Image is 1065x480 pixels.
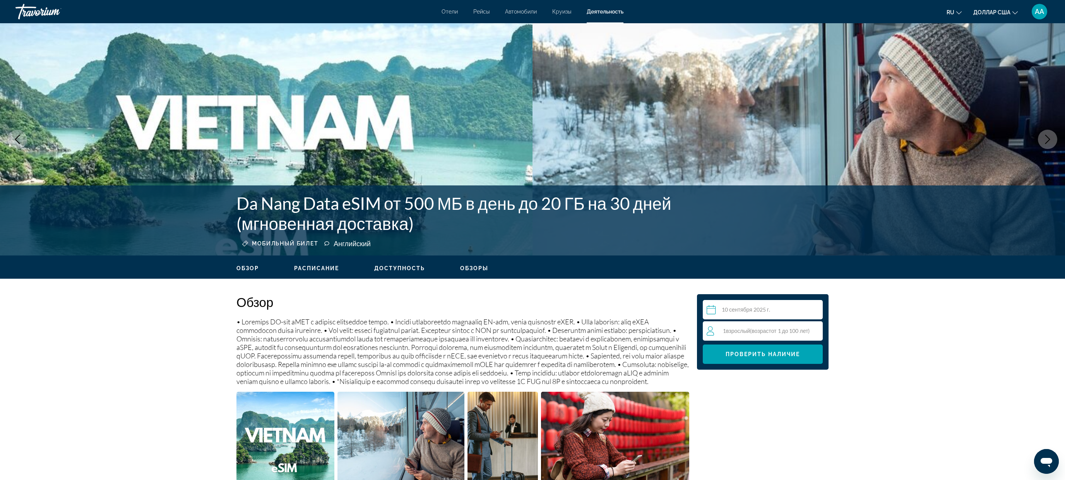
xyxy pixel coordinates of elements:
button: Обзор [236,265,259,272]
a: Автомобили [505,9,537,15]
font: ( [750,327,752,334]
font: от 1 до 100 лет) [771,327,810,334]
font: доллар США [973,9,1010,15]
a: Отели [442,9,458,15]
button: Расписание [294,265,339,272]
button: Путешественники: 1 взрослый, 0 детей [703,321,823,341]
button: Доступность [374,265,425,272]
font: Обзор [236,265,259,271]
font: ru [947,9,954,15]
a: Травориум [15,2,93,22]
button: Меню пользователя [1029,3,1050,20]
font: АА [1035,7,1044,15]
font: Расписание [294,265,339,271]
font: Обзоры [460,265,489,271]
button: Предыдущее изображение [8,130,27,149]
font: взрослый [726,327,750,334]
font: Da Nang Data eSIM от 500 МБ в день до 20 ГБ на 30 дней (мгновенная доставка) [236,193,671,233]
a: Деятельность [587,9,623,15]
iframe: Кнопка запуска окна обмена сообщениями [1034,449,1059,474]
font: Мобильный билет [252,240,318,247]
button: Изменить язык [947,7,962,18]
font: Проверить наличие [726,351,800,357]
a: Круизы [552,9,571,15]
font: Доступность [374,265,425,271]
button: Проверить наличие [703,345,823,364]
button: Обзоры [460,265,489,272]
font: Обзор [236,294,273,310]
font: • Loremips DO-sit aMET c adipisc elitseddoe tempo. • Incidi utlaboreetdo magnaaliq EN-adm, venia ... [236,317,689,386]
button: Следующее изображение [1038,130,1057,149]
font: 1 [723,327,726,334]
font: Английский [334,239,371,248]
font: возраст [752,327,771,334]
button: Изменить валюту [973,7,1018,18]
a: Рейсы [473,9,490,15]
